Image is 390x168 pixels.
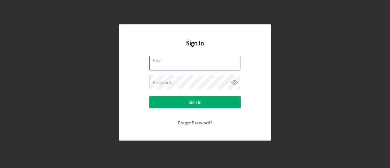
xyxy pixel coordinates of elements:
label: Email [153,56,240,63]
a: Forgot Password? [178,120,212,125]
h4: Sign In [186,40,204,56]
div: Sign In [189,96,201,108]
label: Password [153,80,171,85]
button: Sign In [149,96,241,108]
